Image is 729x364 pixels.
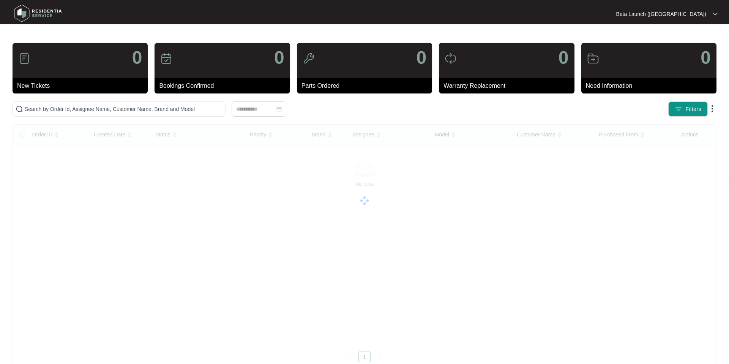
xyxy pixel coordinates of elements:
[668,101,708,117] button: filter iconFilters
[685,105,701,113] span: Filters
[616,10,706,18] p: Beta Launch ([GEOGRAPHIC_DATA])
[443,81,574,90] p: Warranty Replacement
[586,81,716,90] p: Need Information
[713,12,718,16] img: dropdown arrow
[587,52,599,65] img: icon
[416,49,426,67] p: 0
[559,49,569,67] p: 0
[16,105,23,113] img: search-icon
[303,52,315,65] img: icon
[17,81,148,90] p: New Tickets
[274,49,284,67] p: 0
[159,81,290,90] p: Bookings Confirmed
[25,105,222,113] input: Search by Order Id, Assignee Name, Customer Name, Brand and Model
[18,52,30,65] img: icon
[11,2,65,25] img: residentia service logo
[708,104,717,113] img: dropdown arrow
[132,49,142,67] p: 0
[675,105,682,113] img: filter icon
[701,49,711,67] p: 0
[445,52,457,65] img: icon
[301,81,432,90] p: Parts Ordered
[160,52,172,65] img: icon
